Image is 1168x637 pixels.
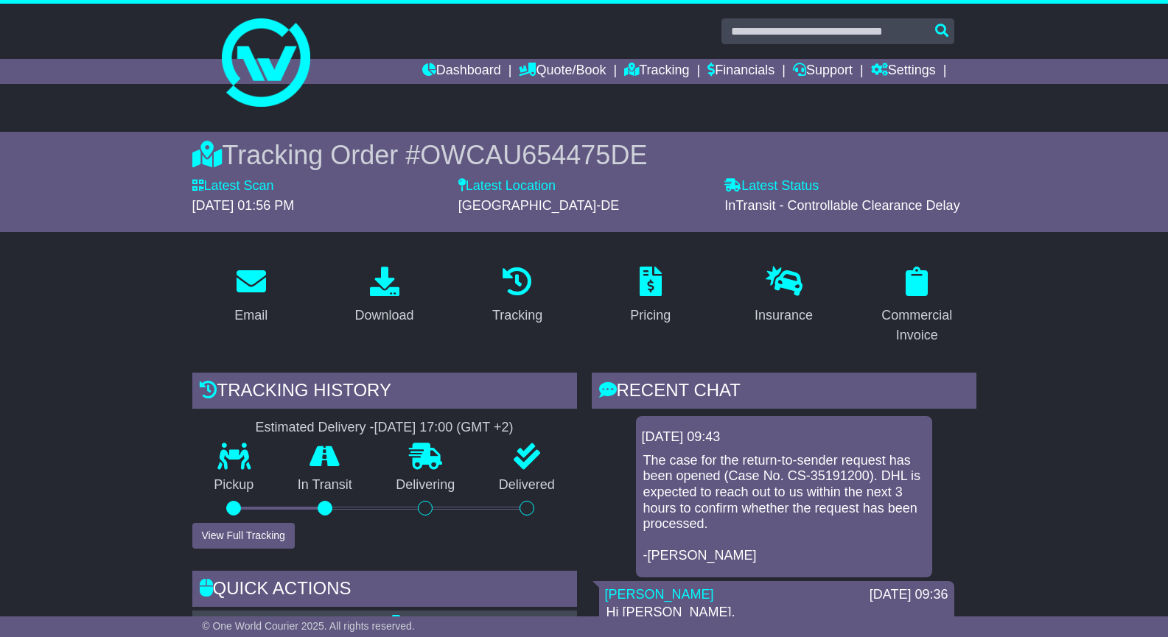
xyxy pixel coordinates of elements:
[458,178,556,194] label: Latest Location
[192,198,295,213] span: [DATE] 01:56 PM
[858,261,976,351] a: Commercial Invoice
[592,373,976,412] div: RECENT CHAT
[492,306,542,325] div: Tracking
[192,523,295,549] button: View Full Tracking
[630,306,671,325] div: Pricing
[642,429,926,446] div: [DATE] 09:43
[620,261,680,331] a: Pricing
[354,306,413,325] div: Download
[420,140,647,170] span: OWCAU654475DE
[707,59,774,84] a: Financials
[422,59,501,84] a: Dashboard
[192,571,577,610] div: Quick Actions
[192,373,577,412] div: Tracking history
[871,59,936,84] a: Settings
[374,477,478,493] p: Delivering
[234,306,267,325] div: Email
[192,420,577,436] div: Estimated Delivery -
[477,477,577,493] p: Delivered
[483,261,552,331] a: Tracking
[724,178,819,194] label: Latest Status
[870,587,948,603] div: [DATE] 09:36
[345,261,423,331] a: Download
[392,615,562,630] a: Shipping Label - A4 printer
[458,198,619,213] span: [GEOGRAPHIC_DATA]-DE
[276,477,374,493] p: In Transit
[192,178,274,194] label: Latest Scan
[225,261,277,331] a: Email
[192,139,976,171] div: Tracking Order #
[867,306,967,345] div: Commercial Invoice
[192,477,276,493] p: Pickup
[624,59,689,84] a: Tracking
[724,198,959,213] span: InTransit - Controllable Clearance Delay
[201,615,318,630] a: Email Documents
[755,306,813,325] div: Insurance
[745,261,822,331] a: Insurance
[374,420,514,436] div: [DATE] 17:00 (GMT +2)
[643,453,925,564] p: The case for the return-to-sender request has been opened (Case No. CS-35191200). DHL is expected...
[202,620,415,632] span: © One World Courier 2025. All rights reserved.
[793,59,853,84] a: Support
[519,59,606,84] a: Quote/Book
[605,587,714,602] a: [PERSON_NAME]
